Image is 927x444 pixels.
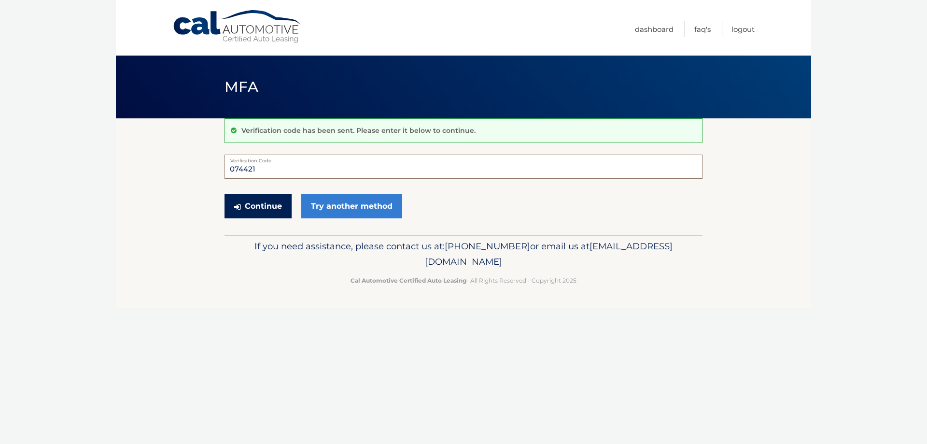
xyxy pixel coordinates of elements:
[351,277,466,284] strong: Cal Automotive Certified Auto Leasing
[225,78,258,96] span: MFA
[231,239,696,270] p: If you need assistance, please contact us at: or email us at
[694,21,711,37] a: FAQ's
[225,155,702,179] input: Verification Code
[241,126,476,135] p: Verification code has been sent. Please enter it below to continue.
[225,155,702,162] label: Verification Code
[301,194,402,218] a: Try another method
[225,194,292,218] button: Continue
[172,10,303,44] a: Cal Automotive
[445,241,530,252] span: [PHONE_NUMBER]
[635,21,674,37] a: Dashboard
[425,241,673,267] span: [EMAIL_ADDRESS][DOMAIN_NAME]
[231,275,696,286] p: - All Rights Reserved - Copyright 2025
[731,21,755,37] a: Logout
